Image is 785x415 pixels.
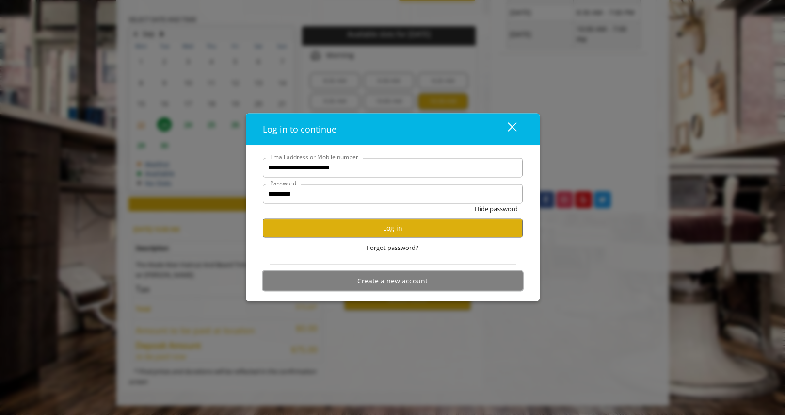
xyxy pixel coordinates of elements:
[367,242,418,252] span: Forgot password?
[263,158,523,177] input: Email address or Mobile number
[263,271,523,290] button: Create a new account
[475,203,518,214] button: Hide password
[265,152,363,161] label: Email address or Mobile number
[263,184,523,203] input: Password
[265,178,301,187] label: Password
[263,218,523,237] button: Log in
[490,119,523,139] button: close dialog
[497,122,516,136] div: close dialog
[263,123,336,134] span: Log in to continue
